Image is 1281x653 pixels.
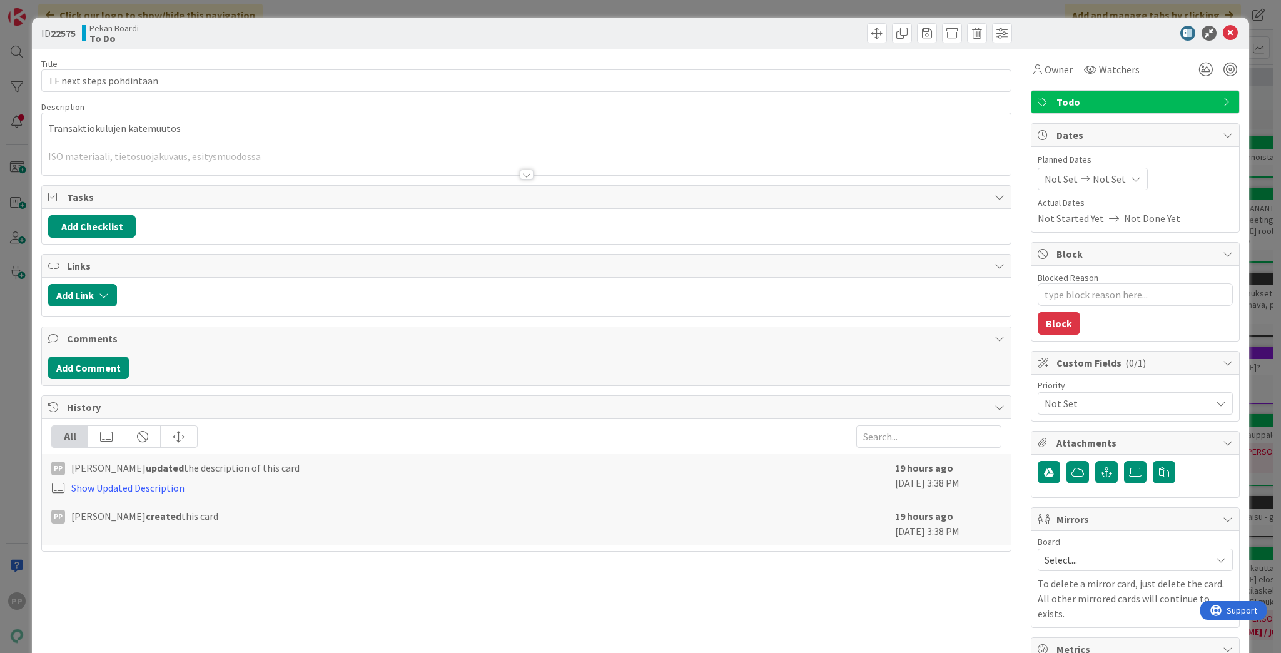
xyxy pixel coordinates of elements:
[1056,128,1217,143] span: Dates
[1038,272,1098,283] label: Blocked Reason
[1056,355,1217,370] span: Custom Fields
[1056,94,1217,109] span: Todo
[48,357,129,379] button: Add Comment
[89,33,139,43] b: To Do
[67,190,988,205] span: Tasks
[41,101,84,113] span: Description
[48,215,136,238] button: Add Checklist
[41,26,76,41] span: ID
[41,69,1011,92] input: type card name here...
[67,331,988,346] span: Comments
[67,258,988,273] span: Links
[1038,537,1060,546] span: Board
[71,460,300,475] span: [PERSON_NAME] the description of this card
[1093,171,1126,186] span: Not Set
[71,482,185,494] a: Show Updated Description
[1124,211,1180,226] span: Not Done Yet
[1038,312,1080,335] button: Block
[1038,211,1104,226] span: Not Started Yet
[895,462,953,474] b: 19 hours ago
[146,462,184,474] b: updated
[1045,551,1205,569] span: Select...
[146,510,181,522] b: created
[52,426,88,447] div: All
[89,23,139,33] span: Pekan Boardi
[1056,246,1217,261] span: Block
[51,27,76,39] b: 22575
[1099,62,1140,77] span: Watchers
[895,510,953,522] b: 19 hours ago
[51,510,65,524] div: PP
[1045,395,1205,412] span: Not Set
[1056,435,1217,450] span: Attachments
[1045,62,1073,77] span: Owner
[41,58,58,69] label: Title
[1038,381,1233,390] div: Priority
[26,2,57,17] span: Support
[856,425,1001,448] input: Search...
[1038,153,1233,166] span: Planned Dates
[1038,576,1233,621] p: To delete a mirror card, just delete the card. All other mirrored cards will continue to exists.
[48,284,117,306] button: Add Link
[67,400,988,415] span: History
[1125,357,1146,369] span: ( 0/1 )
[1056,512,1217,527] span: Mirrors
[895,509,1001,539] div: [DATE] 3:38 PM
[1038,196,1233,210] span: Actual Dates
[1045,171,1078,186] span: Not Set
[71,509,218,524] span: [PERSON_NAME] this card
[895,460,1001,495] div: [DATE] 3:38 PM
[51,462,65,475] div: PP
[48,121,1005,136] p: Transaktiokulujen katemuutos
